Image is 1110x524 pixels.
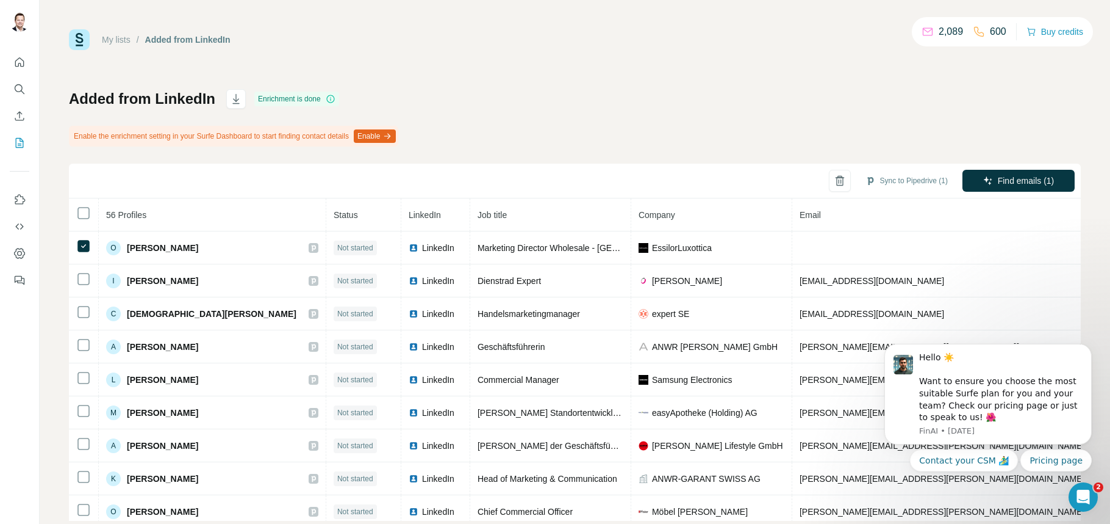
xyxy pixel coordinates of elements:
span: Marketing Director Wholesale - [GEOGRAPHIC_DATA], [GEOGRAPHIC_DATA], [GEOGRAPHIC_DATA] [478,243,873,253]
span: [PERSON_NAME] [127,506,198,518]
h1: Added from LinkedIn [69,89,215,109]
img: LinkedIn logo [409,474,418,484]
span: [PERSON_NAME][EMAIL_ADDRESS][PERSON_NAME][DOMAIN_NAME] [800,507,1085,517]
span: LinkedIn [422,473,454,485]
span: [PERSON_NAME] [127,440,198,452]
div: A [106,340,121,354]
span: Email [800,210,821,220]
button: Enable [354,129,396,143]
img: LinkedIn logo [409,309,418,319]
span: [EMAIL_ADDRESS][DOMAIN_NAME] [800,276,944,286]
span: [PERSON_NAME] [127,407,198,419]
span: Commercial Manager [478,375,559,385]
span: [PERSON_NAME][EMAIL_ADDRESS][PERSON_NAME][DOMAIN_NAME] [800,375,1085,385]
span: LinkedIn [422,506,454,518]
div: Enrichment is done [254,92,339,106]
button: Feedback [10,269,29,291]
span: LinkedIn [422,275,454,287]
span: [PERSON_NAME] Lifestyle GmbH [652,440,783,452]
span: ANWR [PERSON_NAME] GmbH [652,341,778,353]
span: 2 [1094,482,1103,492]
img: company-logo [639,243,648,253]
span: Not started [337,308,373,319]
span: Geschäftsführerin [478,342,545,352]
span: [PERSON_NAME] [127,341,198,353]
img: Avatar [10,12,29,32]
span: Not started [337,374,373,385]
div: O [106,504,121,519]
span: easyApotheke (Holding) AG [652,407,757,419]
img: company-logo [639,441,648,451]
button: Enrich CSV [10,105,29,127]
img: LinkedIn logo [409,276,418,286]
span: [EMAIL_ADDRESS][DOMAIN_NAME] [800,309,944,319]
span: [PERSON_NAME] [127,374,198,386]
div: I [106,274,121,288]
img: company-logo [639,276,648,286]
span: Dienstrad Expert [478,276,541,286]
span: Chief Commercial Officer [478,507,573,517]
img: LinkedIn logo [409,342,418,352]
span: [PERSON_NAME][EMAIL_ADDRESS][DOMAIN_NAME] [800,408,1014,418]
iframe: Intercom notifications message [866,333,1110,479]
img: LinkedIn logo [409,243,418,253]
span: LinkedIn [409,210,441,220]
span: [PERSON_NAME][EMAIL_ADDRESS][PERSON_NAME][DOMAIN_NAME] [800,342,1085,352]
div: O [106,241,121,255]
img: company-logo [639,342,648,352]
span: [PERSON_NAME][EMAIL_ADDRESS][PERSON_NAME][DOMAIN_NAME] [800,441,1085,451]
a: My lists [102,35,131,45]
button: Find emails (1) [962,170,1075,192]
span: 56 Profiles [106,210,146,220]
button: Sync to Pipedrive (1) [857,172,956,190]
button: Dashboard [10,242,29,264]
img: company-logo [639,507,648,517]
div: K [106,471,121,486]
img: LinkedIn logo [409,408,418,418]
span: Not started [337,275,373,286]
span: [DEMOGRAPHIC_DATA][PERSON_NAME] [127,308,296,320]
div: M [106,406,121,420]
span: LinkedIn [422,341,454,353]
span: [PERSON_NAME] [127,275,198,287]
span: Not started [337,506,373,517]
span: ANWR-GARANT SWISS AG [652,473,761,485]
button: Buy credits [1026,23,1083,40]
span: Job title [478,210,507,220]
img: company-logo [639,375,648,385]
span: [PERSON_NAME] der Geschäftsführung [478,441,632,451]
span: Not started [337,407,373,418]
img: LinkedIn logo [409,441,418,451]
img: Surfe Logo [69,29,90,50]
span: EssilorLuxottica [652,242,712,254]
li: / [137,34,139,46]
span: Not started [337,242,373,253]
span: Möbel [PERSON_NAME] [652,506,748,518]
p: 600 [990,24,1006,39]
img: LinkedIn logo [409,507,418,517]
span: LinkedIn [422,407,454,419]
span: Head of Marketing & Communication [478,474,617,484]
div: Added from LinkedIn [145,34,231,46]
iframe: Intercom live chat [1069,482,1098,512]
span: Not started [337,440,373,451]
span: Not started [337,473,373,484]
div: A [106,438,121,453]
span: LinkedIn [422,440,454,452]
button: Use Surfe on LinkedIn [10,189,29,211]
button: Quick start [10,51,29,73]
img: company-logo [639,309,648,319]
span: Not started [337,341,373,352]
img: company-logo [639,412,648,413]
button: My lists [10,132,29,154]
span: [PERSON_NAME] [127,242,198,254]
span: Status [334,210,358,220]
span: Find emails (1) [998,175,1054,187]
span: Samsung Electronics [652,374,732,386]
span: LinkedIn [422,308,454,320]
